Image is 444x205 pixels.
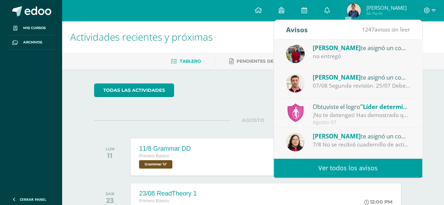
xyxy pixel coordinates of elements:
[313,44,361,52] span: [PERSON_NAME]
[366,11,406,16] span: Mi Perfil
[347,4,361,18] img: 2dd6b1747887d1c07ec5915245b443e1.png
[231,117,276,123] span: AGOSTO
[94,83,174,97] a: todas las Actividades
[313,73,361,81] span: [PERSON_NAME]
[313,52,410,60] div: no entregó
[180,59,201,64] span: Tablero
[313,82,410,90] div: 07/08 Segunda revisión. 25/07 Debe dedicar más tiempo a la guía de estudio. Completar antes del 0...
[313,132,361,140] span: [PERSON_NAME]
[106,146,114,151] div: LUN
[23,40,42,45] span: Archivos
[139,145,191,152] div: 11/8 Grammar DD
[286,45,305,63] img: e1f0730b59be0d440f55fb027c9eff26.png
[23,25,46,31] span: Mis cursos
[237,59,297,64] span: Pendientes de entrega
[106,196,114,205] div: 23
[70,30,213,43] span: Actividades recientes y próximas
[313,119,410,125] div: Agosto 07
[274,158,422,178] a: Ver todos los avisos
[6,35,56,50] a: Archivos
[360,103,420,111] span: "Líder determinado"
[229,56,297,67] a: Pendientes de entrega
[362,26,375,33] span: 1247
[313,141,410,149] div: 7/8 No se recibió cuadernillo de actividades.
[139,198,169,203] span: Primero Básico
[139,160,172,169] span: Grammar 'U'
[366,4,406,11] span: [PERSON_NAME]
[313,102,410,111] div: Obtuviste el logro
[313,43,410,52] div: te asignó un comentario en '8/8 Guía 3' para 'Ciencias Sociales'
[6,21,56,35] a: Mis cursos
[106,151,114,160] div: 11
[286,133,305,151] img: c6b4b3f06f981deac34ce0a071b61492.png
[286,74,305,93] img: 8967023db232ea363fa53c906190b046.png
[362,26,410,33] span: avisos sin leer
[286,20,308,39] div: Avisos
[139,153,169,158] span: Primero Básico
[364,199,392,205] div: 12:00 PM
[313,73,410,82] div: te asignó un comentario en '24/07 ARITMÉTICA. Guía de estudio' para 'Matemáticas'
[171,56,201,67] a: Tablero
[313,131,410,141] div: te asignó un comentario en '30/07 📝CORTO 3' para 'Comunicación y Lenguaje'
[20,197,46,202] span: Cerrar panel
[313,111,410,119] div: ¡No te detengas! Has demostrado que eres capaz de lograr lo que te has propuesto, eres una person...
